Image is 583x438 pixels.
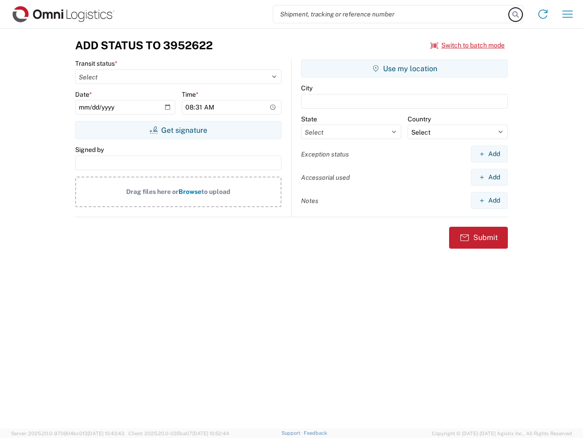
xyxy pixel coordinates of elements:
[75,121,281,139] button: Get signature
[179,188,201,195] span: Browse
[75,90,92,99] label: Date
[432,429,572,438] span: Copyright © [DATE]-[DATE] Agistix Inc., All Rights Reserved
[301,84,312,92] label: City
[192,431,229,436] span: [DATE] 10:52:44
[281,430,304,436] a: Support
[201,188,230,195] span: to upload
[471,146,508,162] button: Add
[75,59,118,68] label: Transit status
[471,169,508,186] button: Add
[471,192,508,209] button: Add
[301,173,350,182] label: Accessorial used
[75,146,104,154] label: Signed by
[182,90,199,99] label: Time
[273,5,509,23] input: Shipment, tracking or reference number
[75,39,213,52] h3: Add Status to 3952622
[304,430,327,436] a: Feedback
[128,431,229,436] span: Client: 2025.20.0-035ba07
[126,188,179,195] span: Drag files here or
[449,227,508,249] button: Submit
[301,197,318,205] label: Notes
[87,431,124,436] span: [DATE] 10:43:43
[430,38,505,53] button: Switch to batch mode
[301,150,349,158] label: Exception status
[11,431,124,436] span: Server: 2025.20.0-970904bc0f3
[301,115,317,123] label: State
[301,59,508,78] button: Use my location
[408,115,431,123] label: Country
